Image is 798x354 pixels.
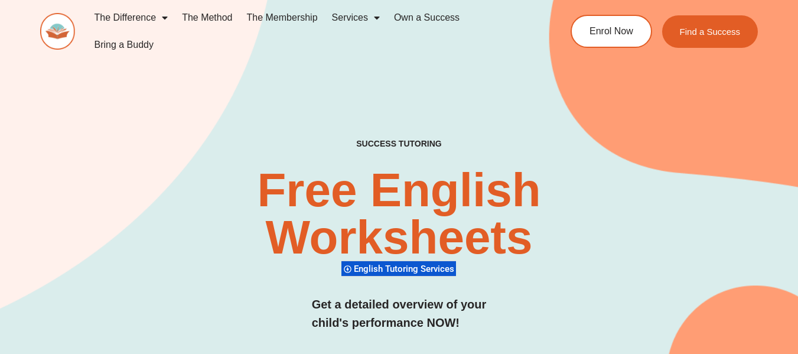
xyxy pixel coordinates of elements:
a: The Method [175,4,239,31]
a: Enrol Now [571,15,652,48]
h3: Get a detailed overview of your child's performance NOW! [312,295,487,332]
a: The Difference [87,4,175,31]
div: English Tutoring Services [341,261,456,277]
h4: SUCCESS TUTORING​ [293,139,506,149]
a: The Membership [240,4,325,31]
a: Bring a Buddy [87,31,161,59]
a: Find a Success [662,15,758,48]
span: English Tutoring Services [354,264,458,274]
span: Enrol Now [589,27,633,36]
a: Services [325,4,387,31]
span: Find a Success [680,27,741,36]
nav: Menu [87,4,529,59]
h2: Free English Worksheets​ [162,167,636,261]
a: Own a Success [387,4,467,31]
